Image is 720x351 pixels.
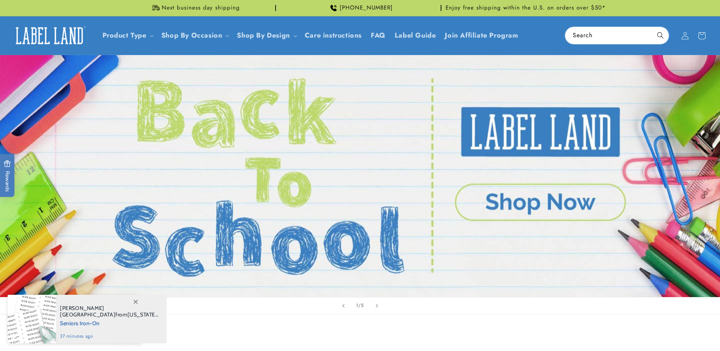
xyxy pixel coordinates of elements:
a: Label Land [9,21,90,50]
span: Enjoy free shipping within the U.S. on orders over $50* [446,4,606,12]
a: Care instructions [300,27,366,44]
span: [PHONE_NUMBER] [340,4,393,12]
summary: Shop By Occasion [157,27,233,44]
a: Label Guide [390,27,441,44]
a: Shop By Design [237,30,290,40]
summary: Product Type [98,27,157,44]
span: 1 [356,302,358,309]
button: Next slide [369,297,385,314]
span: [US_STATE] [128,311,158,318]
span: from , purchased [60,305,159,318]
span: Rewards [4,160,11,192]
a: FAQ [366,27,390,44]
h2: Best sellers [113,339,607,351]
span: 5 [361,302,364,309]
a: Product Type [102,30,147,40]
span: Next business day shipping [162,4,240,12]
img: Label Land [11,24,87,47]
span: Shop By Occasion [161,31,222,40]
span: Label Guide [395,31,436,40]
a: Join Affiliate Program [440,27,523,44]
span: / [358,302,361,309]
button: Search [652,27,669,44]
summary: Shop By Design [232,27,300,44]
span: [PERSON_NAME][GEOGRAPHIC_DATA] [60,305,115,318]
button: Previous slide [335,297,352,314]
span: FAQ [371,31,386,40]
span: Care instructions [305,31,362,40]
span: Join Affiliate Program [445,31,518,40]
